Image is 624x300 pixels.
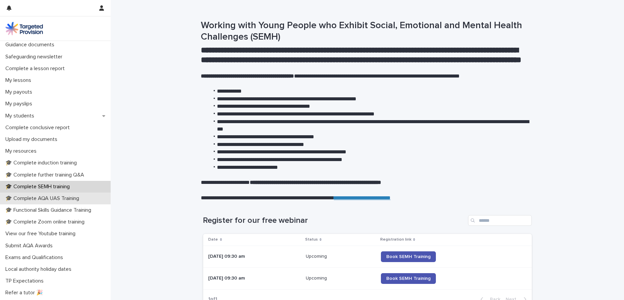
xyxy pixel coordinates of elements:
p: Submit AQA Awards [3,243,58,249]
p: Local authority holiday dates [3,266,77,272]
p: 🎓 Functional Skills Guidance Training [3,207,97,213]
tr: [DATE] 09:30 amUpcomingUpcoming Book SEMH Training [203,246,532,267]
span: Book SEMH Training [386,254,431,259]
p: 🎓 Complete Zoom online training [3,219,90,225]
p: Registration link [380,236,411,243]
a: Book SEMH Training [381,251,436,262]
p: Exams and Qualifications [3,254,68,261]
p: 🎓 Complete AQA UAS Training [3,195,84,202]
img: M5nRWzHhSzIhMunXDL62 [5,22,43,35]
h1: Working with Young People who Exhibit Social, Emotional and Mental Health Challenges (SEMH) [201,20,529,43]
p: Guidance documents [3,42,60,48]
p: My resources [3,148,42,154]
p: Date [209,236,218,243]
p: Status [305,236,318,243]
p: Complete conclusive report [3,124,75,131]
p: View our free Youtube training [3,231,81,237]
p: My students [3,113,40,119]
p: Upcoming [306,252,328,259]
h1: Register for our free webinar [203,216,465,226]
p: My payslips [3,101,38,107]
p: Safeguarding newsletter [3,54,68,60]
p: Upcoming [306,274,328,281]
p: Complete a lesson report [3,65,70,72]
p: My payouts [3,89,38,95]
p: 🎓 Complete induction training [3,160,82,166]
p: Upload my documents [3,136,63,143]
p: [DATE] 09:30 am [209,254,300,259]
input: Search [468,215,532,226]
p: 🎓 Complete SEMH training [3,184,75,190]
p: TP Expectations [3,278,49,284]
p: Refer a tutor 🎉 [3,290,48,296]
p: 🎓 Complete further training Q&A [3,172,90,178]
a: Book SEMH Training [381,273,436,284]
p: My lessons [3,77,37,84]
span: Book SEMH Training [386,276,431,281]
p: [DATE] 09:30 am [209,276,300,281]
tr: [DATE] 09:30 amUpcomingUpcoming Book SEMH Training [203,267,532,289]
